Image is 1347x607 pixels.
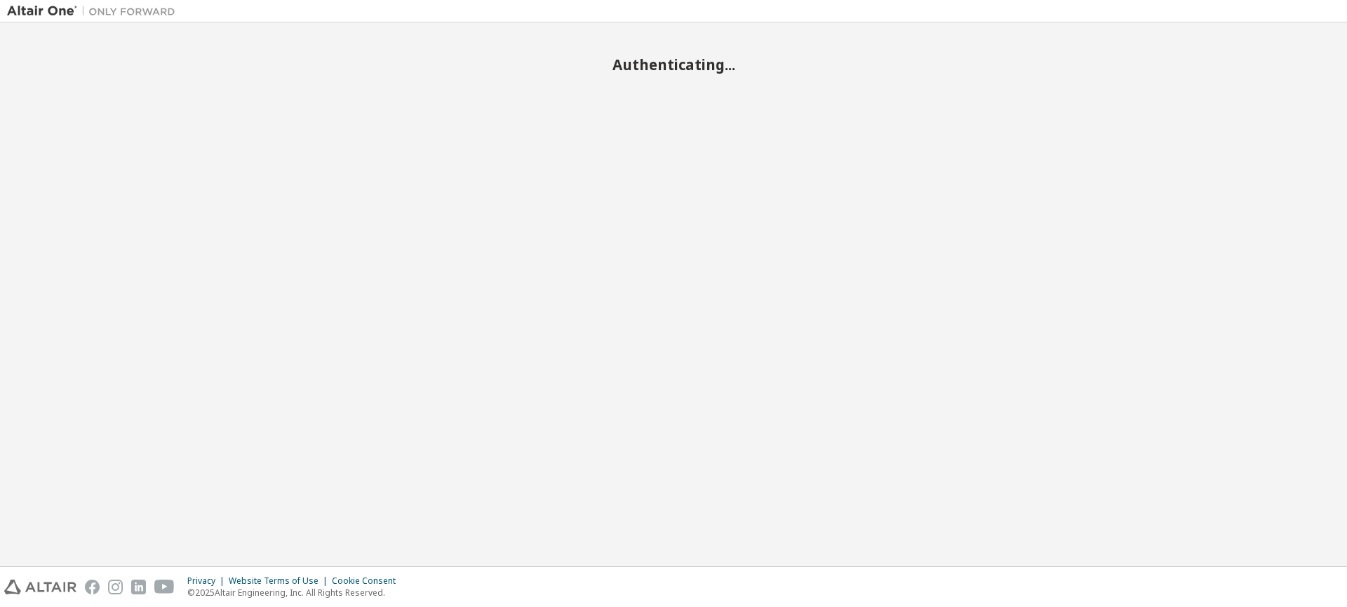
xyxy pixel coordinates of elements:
p: © 2025 Altair Engineering, Inc. All Rights Reserved. [187,587,404,599]
img: altair_logo.svg [4,580,76,594]
img: linkedin.svg [131,580,146,594]
img: instagram.svg [108,580,123,594]
h2: Authenticating... [7,55,1340,74]
img: facebook.svg [85,580,100,594]
div: Cookie Consent [332,575,404,587]
img: Altair One [7,4,182,18]
div: Website Terms of Use [229,575,332,587]
img: youtube.svg [154,580,175,594]
div: Privacy [187,575,229,587]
